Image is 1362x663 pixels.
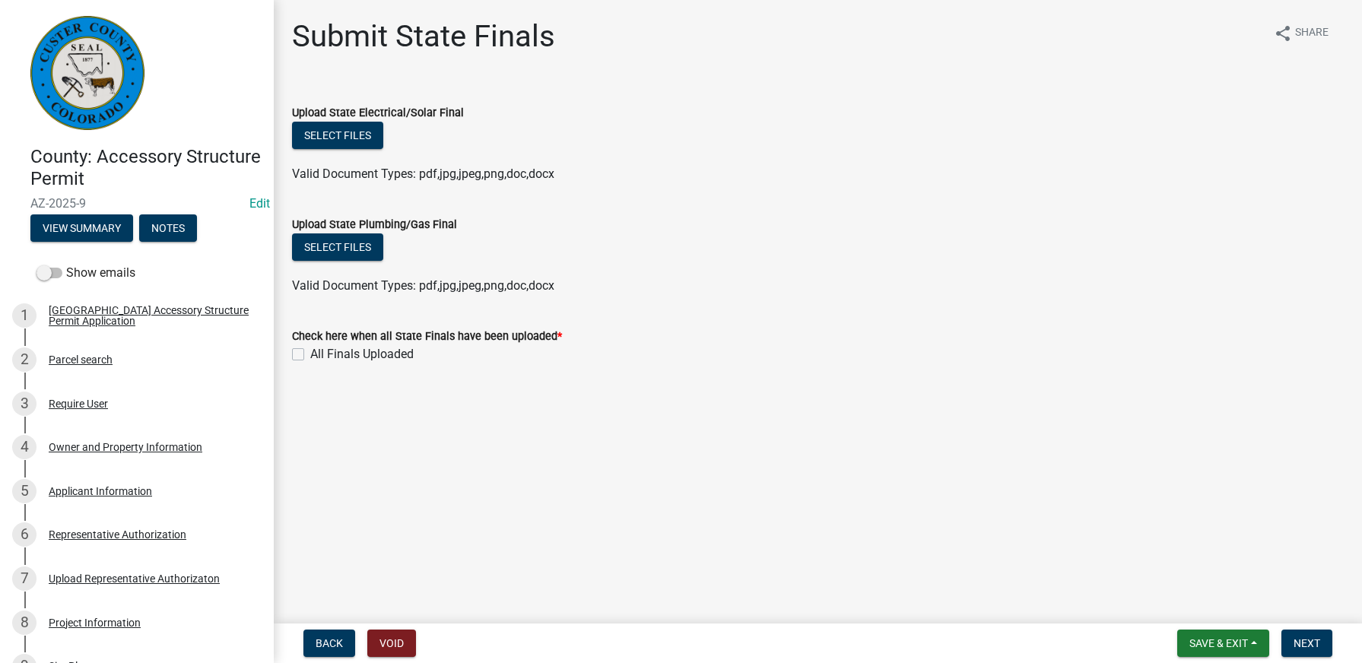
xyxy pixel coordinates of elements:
[303,630,355,657] button: Back
[292,108,464,119] label: Upload State Electrical/Solar Final
[30,223,133,235] wm-modal-confirm: Summary
[292,220,457,230] label: Upload State Plumbing/Gas Final
[1189,637,1248,649] span: Save & Exit
[12,566,37,591] div: 7
[292,18,555,55] h1: Submit State Finals
[12,303,37,328] div: 1
[367,630,416,657] button: Void
[292,331,562,342] label: Check here when all State Finals have been uploaded
[292,278,554,293] span: Valid Document Types: pdf,jpg,jpeg,png,doc,docx
[30,196,243,211] span: AZ-2025-9
[49,529,186,540] div: Representative Authorization
[12,479,37,503] div: 5
[1295,24,1329,43] span: Share
[249,196,270,211] a: Edit
[49,305,249,326] div: [GEOGRAPHIC_DATA] Accessory Structure Permit Application
[292,167,554,181] span: Valid Document Types: pdf,jpg,jpeg,png,doc,docx
[12,392,37,416] div: 3
[49,442,202,452] div: Owner and Property Information
[12,611,37,635] div: 8
[139,223,197,235] wm-modal-confirm: Notes
[139,214,197,242] button: Notes
[1262,18,1341,48] button: shareShare
[49,573,220,584] div: Upload Representative Authorizaton
[49,354,113,365] div: Parcel search
[12,435,37,459] div: 4
[49,398,108,409] div: Require User
[249,196,270,211] wm-modal-confirm: Edit Application Number
[30,214,133,242] button: View Summary
[37,264,135,282] label: Show emails
[49,486,152,496] div: Applicant Information
[30,146,262,190] h4: County: Accessory Structure Permit
[30,16,144,130] img: Custer County, Colorado
[1274,24,1292,43] i: share
[49,617,141,628] div: Project Information
[316,637,343,649] span: Back
[12,522,37,547] div: 6
[292,233,383,261] button: Select files
[292,122,383,149] button: Select files
[12,347,37,372] div: 2
[1294,637,1320,649] span: Next
[310,345,414,363] label: All Finals Uploaded
[1281,630,1332,657] button: Next
[1177,630,1269,657] button: Save & Exit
